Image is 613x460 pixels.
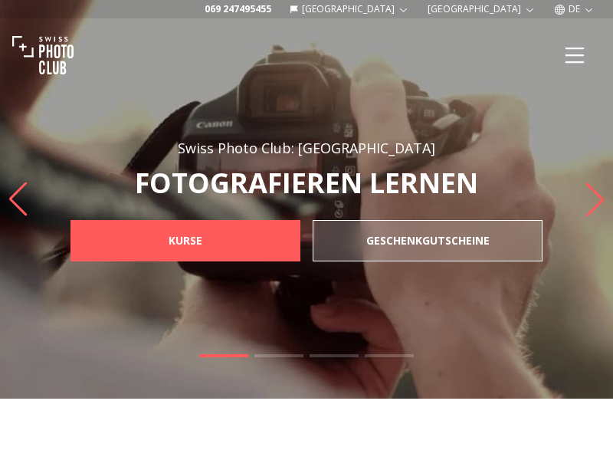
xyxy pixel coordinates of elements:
a: GESCHENKGUTSCHEINE [313,220,543,261]
span: Swiss Photo Club: [GEOGRAPHIC_DATA] [178,139,435,157]
p: FOTOGRAFIEREN LERNEN [37,168,576,199]
button: Menu [549,29,601,81]
a: KURSE [70,220,300,261]
img: Swiss photo club [12,25,74,86]
a: 069 247495455 [205,3,271,15]
b: GESCHENKGUTSCHEINE [366,233,490,248]
b: KURSE [169,233,202,248]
